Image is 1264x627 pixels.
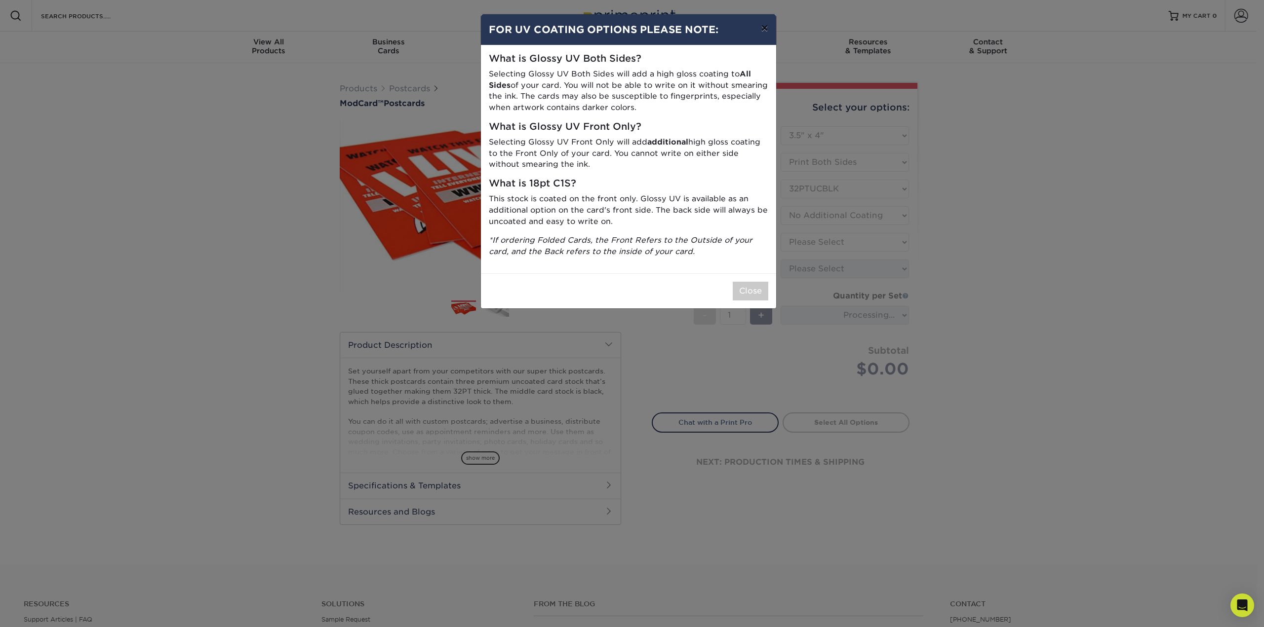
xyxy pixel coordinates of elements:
[489,69,751,90] strong: All Sides
[489,121,768,133] h5: What is Glossy UV Front Only?
[489,235,752,256] i: *If ordering Folded Cards, the Front Refers to the Outside of your card, and the Back refers to t...
[1230,593,1254,617] div: Open Intercom Messenger
[489,69,768,113] p: Selecting Glossy UV Both Sides will add a high gloss coating to of your card. You will not be abl...
[489,193,768,227] p: This stock is coated on the front only. Glossy UV is available as an additional option on the car...
[753,14,776,42] button: ×
[489,137,768,170] p: Selecting Glossy UV Front Only will add high gloss coating to the Front Only of your card. You ca...
[489,53,768,65] h5: What is Glossy UV Both Sides?
[647,137,688,147] strong: additional
[489,178,768,189] h5: What is 18pt C1S?
[489,22,768,37] h4: FOR UV COATING OPTIONS PLEASE NOTE:
[733,282,768,300] button: Close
